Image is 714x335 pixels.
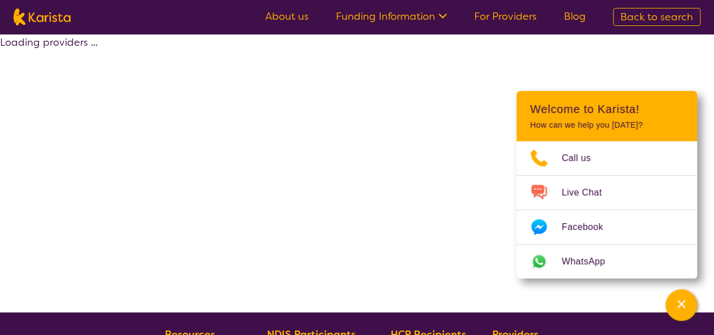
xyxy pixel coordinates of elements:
[562,219,616,236] span: Facebook
[14,8,71,25] img: Karista logo
[530,102,684,116] h2: Welcome to Karista!
[620,10,693,24] span: Back to search
[336,10,447,23] a: Funding Information
[530,120,684,130] p: How can we help you [DATE]?
[562,150,605,167] span: Call us
[265,10,309,23] a: About us
[562,184,615,201] span: Live Chat
[474,10,537,23] a: For Providers
[562,253,619,270] span: WhatsApp
[516,245,697,279] a: Web link opens in a new tab.
[564,10,586,23] a: Blog
[613,8,700,26] a: Back to search
[516,91,697,279] div: Channel Menu
[516,141,697,279] ul: Choose channel
[665,289,697,321] button: Channel Menu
